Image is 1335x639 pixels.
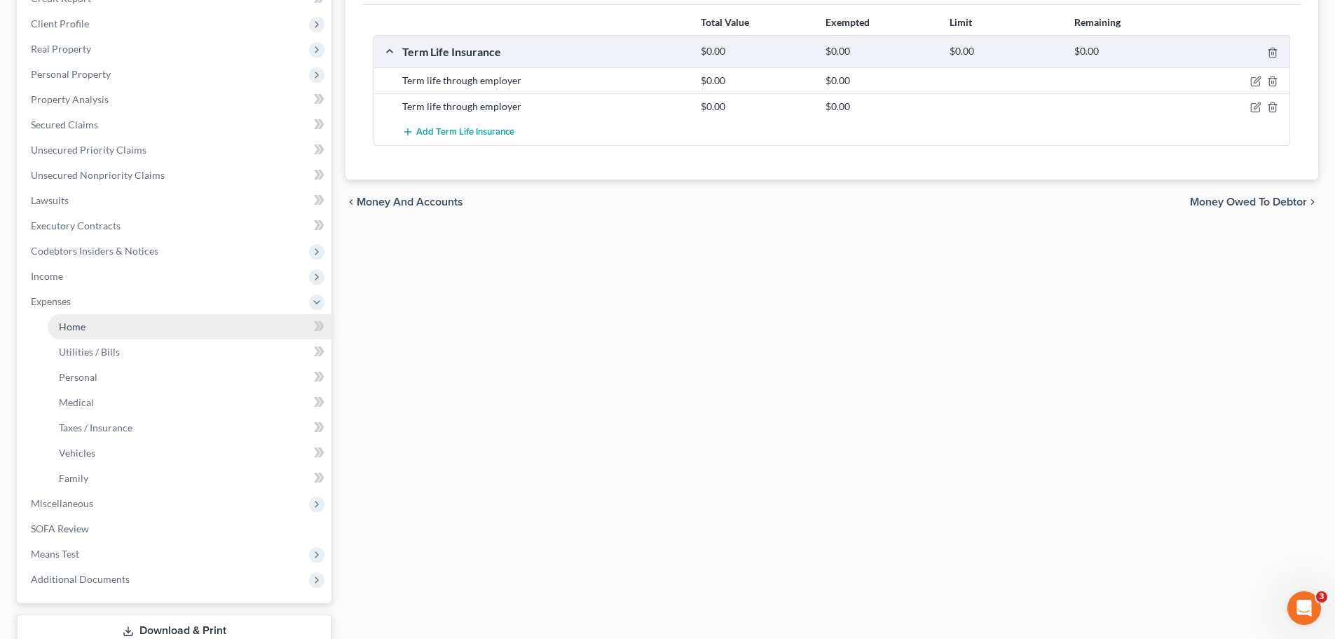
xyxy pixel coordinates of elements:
div: $0.00 [1067,45,1191,58]
button: Money Owed to Debtor chevron_right [1190,196,1318,208]
span: Home [59,321,85,332]
span: Medical [59,396,94,408]
a: Family [48,466,331,491]
span: Means Test [31,548,79,560]
button: Add Term Life Insurance [402,119,514,145]
span: Expenses [31,295,71,307]
div: Term life through employer [395,100,694,114]
a: SOFA Review [20,516,331,542]
span: Real Property [31,43,91,55]
a: Lawsuits [20,188,331,213]
span: Codebtors Insiders & Notices [31,245,158,257]
span: Unsecured Nonpriority Claims [31,169,165,181]
div: $0.00 [819,74,943,88]
a: Executory Contracts [20,213,331,238]
div: $0.00 [694,100,818,114]
a: Unsecured Nonpriority Claims [20,163,331,188]
iframe: Intercom live chat [1287,591,1321,625]
span: Add Term Life Insurance [416,127,514,138]
span: Additional Documents [31,573,130,585]
div: Term Life Insurance [395,44,694,59]
button: chevron_left Money and Accounts [345,196,463,208]
a: Secured Claims [20,112,331,137]
strong: Limit [950,16,972,28]
div: $0.00 [943,45,1067,58]
i: chevron_left [345,196,357,208]
div: Term life through employer [395,74,694,88]
span: 3 [1316,591,1327,603]
i: chevron_right [1307,196,1318,208]
span: Family [59,472,88,484]
span: Secured Claims [31,119,98,130]
span: Property Analysis [31,93,109,105]
span: Personal Property [31,68,111,80]
span: Client Profile [31,18,89,29]
span: Vehicles [59,447,95,459]
a: Utilities / Bills [48,339,331,365]
a: Unsecured Priority Claims [20,137,331,163]
span: Money and Accounts [357,196,463,208]
a: Home [48,314,331,339]
a: Personal [48,365,331,390]
span: Miscellaneous [31,497,93,509]
a: Property Analysis [20,87,331,112]
div: $0.00 [819,45,943,58]
span: Money Owed to Debtor [1190,196,1307,208]
span: Lawsuits [31,194,69,206]
a: Vehicles [48,440,331,466]
strong: Remaining [1074,16,1121,28]
strong: Total Value [701,16,749,28]
div: $0.00 [694,74,818,88]
span: Income [31,270,63,282]
strong: Exempted [826,16,870,28]
div: $0.00 [694,45,818,58]
span: Unsecured Priority Claims [31,144,146,156]
a: Taxes / Insurance [48,415,331,440]
span: Taxes / Insurance [59,422,132,433]
span: Personal [59,371,97,383]
span: Executory Contracts [31,220,121,231]
a: Medical [48,390,331,415]
span: Utilities / Bills [59,346,120,358]
div: $0.00 [819,100,943,114]
span: SOFA Review [31,523,89,534]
